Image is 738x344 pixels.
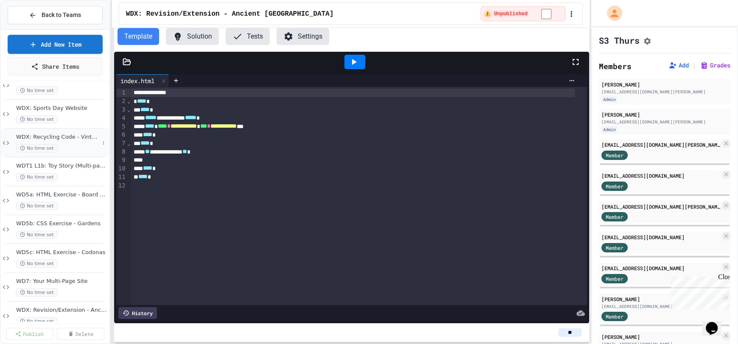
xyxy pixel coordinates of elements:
[606,313,623,320] span: Member
[8,57,103,76] a: Share Items
[116,89,127,97] div: 1
[692,60,696,70] span: |
[16,307,108,314] span: WDX: Revision/Extension - Ancient [GEOGRAPHIC_DATA]
[116,106,127,114] div: 3
[606,275,623,282] span: Member
[127,140,131,147] span: Fold line
[277,28,329,45] button: Settings
[16,87,58,95] span: No time set
[42,11,81,20] span: Back to Teams
[16,260,58,268] span: No time set
[601,89,728,95] div: [EMAIL_ADDRESS][DOMAIN_NAME][PERSON_NAME]
[116,156,127,165] div: 9
[601,81,728,88] div: [PERSON_NAME]
[8,35,103,54] a: Add New Item
[601,126,618,133] div: Admin
[484,11,527,17] span: ⚠️ Unpublished
[126,9,334,19] span: WDX: Revision/Extension - Ancient Egypt
[116,139,127,148] div: 7
[16,278,108,285] span: WD7: Your Multi-Page Site
[700,61,730,70] button: Grades
[116,173,127,182] div: 11
[16,202,58,210] span: No time set
[668,273,730,309] iframe: chat widget
[16,220,108,227] span: WD5b: CSS Exercise - Gardens
[481,6,565,21] div: ⚠️ Students cannot see this content! Click the toggle to publish it and make it visible to your c...
[643,35,651,45] button: Assignment Settings
[601,119,728,125] div: [EMAIL_ADDRESS][DOMAIN_NAME][PERSON_NAME]
[99,139,108,147] button: More options
[606,151,623,159] span: Member
[16,173,58,181] span: No time set
[598,3,624,23] div: My Account
[3,3,59,54] div: Chat with us now!Close
[116,182,127,190] div: 12
[702,310,730,336] iframe: chat widget
[601,295,720,303] div: [PERSON_NAME]
[606,244,623,252] span: Member
[16,105,108,112] span: WDX: Sports Day Website
[166,28,219,45] button: Solution
[601,172,720,179] div: [EMAIL_ADDRESS][DOMAIN_NAME]
[116,114,127,123] div: 4
[601,96,618,103] div: Admin
[116,131,127,139] div: 6
[118,307,157,319] div: History
[606,213,623,221] span: Member
[601,233,720,241] div: [EMAIL_ADDRESS][DOMAIN_NAME]
[601,333,720,341] div: [PERSON_NAME]
[116,148,127,156] div: 8
[226,28,270,45] button: Tests
[601,203,720,210] div: [EMAIL_ADDRESS][DOMAIN_NAME][PERSON_NAME]
[116,123,127,131] div: 5
[601,303,720,310] div: [EMAIL_ADDRESS][DOMAIN_NAME]
[16,231,58,239] span: No time set
[16,317,58,325] span: No time set
[16,249,108,256] span: WD5c: HTML Exercise - Codonas
[116,97,127,106] div: 2
[601,111,728,118] div: [PERSON_NAME]
[127,98,131,104] span: Fold line
[57,328,104,340] a: Delete
[6,328,53,340] a: Publish
[668,61,689,70] button: Add
[531,9,562,19] input: publish toggle
[8,6,103,24] button: Back to Teams
[16,144,58,152] span: No time set
[116,76,159,85] div: index.html
[117,28,159,45] button: Template
[16,288,58,296] span: No time set
[16,191,108,199] span: WD5a: HTML Exercise - Board Games
[599,34,640,46] h1: S3 Thurs
[116,74,169,87] div: index.html
[601,141,720,148] div: [EMAIL_ADDRESS][DOMAIN_NAME][PERSON_NAME]
[127,106,131,113] span: Fold line
[601,264,720,272] div: [EMAIL_ADDRESS][DOMAIN_NAME]
[606,182,623,190] span: Member
[599,60,632,72] h2: Members
[16,134,99,141] span: WDX: Recycling Code - Vintage Games
[16,115,58,123] span: No time set
[116,165,127,173] div: 10
[16,162,108,170] span: WDT1 L1b: Toy Story (Multi-page Website)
